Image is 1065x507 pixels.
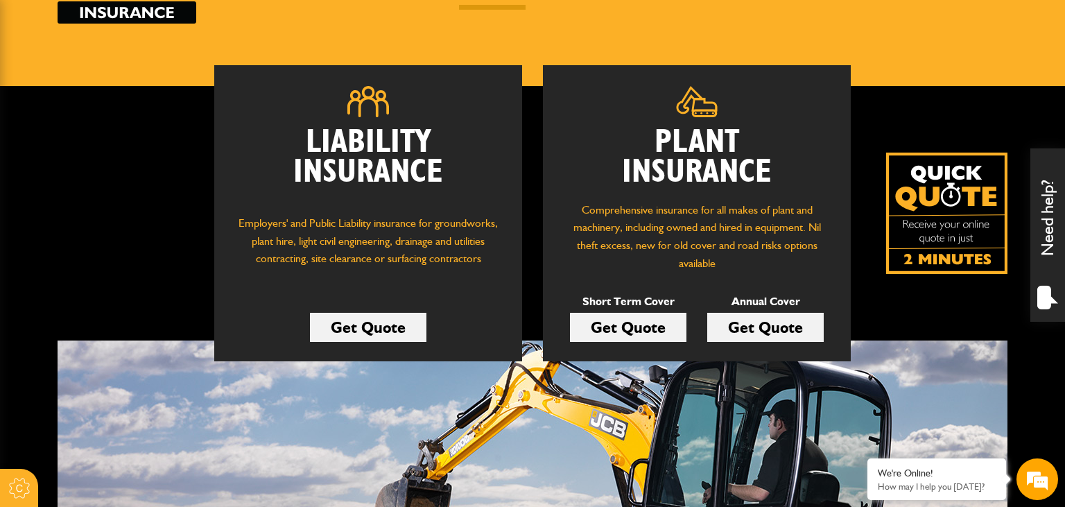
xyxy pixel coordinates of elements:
div: Chat with us now [72,78,233,96]
textarea: Type your message and hit 'Enter' [18,251,253,387]
div: Minimize live chat window [227,7,261,40]
a: Get Quote [310,313,426,342]
p: Short Term Cover [570,293,686,311]
div: Need help? [1030,148,1065,322]
img: d_20077148190_company_1631870298795_20077148190 [24,77,58,96]
h2: Plant Insurance [564,128,830,187]
h2: Liability Insurance [235,128,501,201]
div: We're Online! [878,467,996,479]
input: Enter your last name [18,128,253,159]
em: Start Chat [189,398,252,417]
a: Get your insurance quote isn just 2-minutes [886,153,1007,274]
p: How may I help you today? [878,481,996,492]
p: Employers' and Public Liability insurance for groundworks, plant hire, light civil engineering, d... [235,214,501,281]
input: Enter your phone number [18,210,253,241]
p: Comprehensive insurance for all makes of plant and machinery, including owned and hired in equipm... [564,201,830,272]
input: Enter your email address [18,169,253,200]
p: Annual Cover [707,293,824,311]
img: Quick Quote [886,153,1007,274]
a: Get Quote [707,313,824,342]
a: Get Quote [570,313,686,342]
